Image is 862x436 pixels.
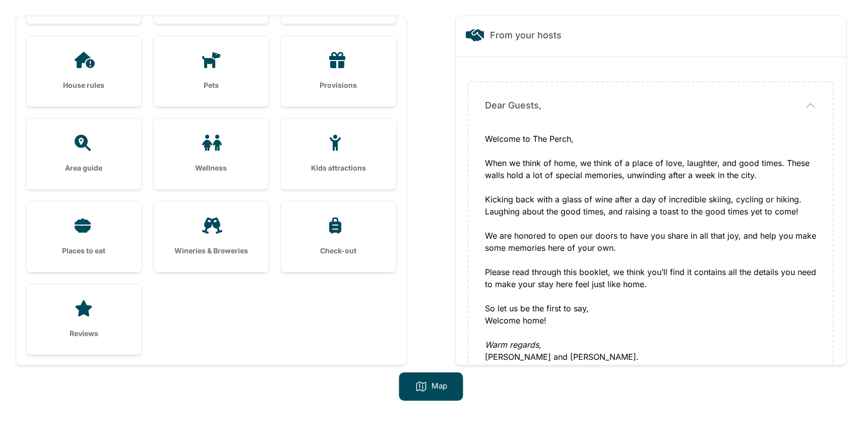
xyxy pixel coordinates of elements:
[154,201,269,272] a: Wineries & Breweries
[485,133,817,363] div: Welcome to The Perch, When we think of home, we think of a place of love, laughter, and good time...
[281,201,396,272] a: Check-out
[281,36,396,106] a: Provisions
[297,80,380,90] h3: Provisions
[485,340,541,350] em: Warm regards,
[485,98,541,113] span: Dear Guests,
[490,28,562,42] h2: From your hosts
[281,119,396,189] a: Kids attractions
[42,80,126,90] h3: House rules
[154,119,269,189] a: Wellness
[26,36,142,106] a: House rules
[432,380,447,393] p: Map
[297,163,380,173] h3: Kids attractions
[42,329,126,339] h3: Reviews
[26,201,142,272] a: Places to eat
[485,98,817,113] button: Dear Guests,
[26,119,142,189] a: Area guide
[154,36,269,106] a: Pets
[297,246,380,256] h3: Check-out
[170,80,253,90] h3: Pets
[26,284,142,355] a: Reviews
[42,246,126,256] h3: Places to eat
[170,246,253,256] h3: Wineries & Breweries
[42,163,126,173] h3: Area guide
[170,163,253,173] h3: Wellness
